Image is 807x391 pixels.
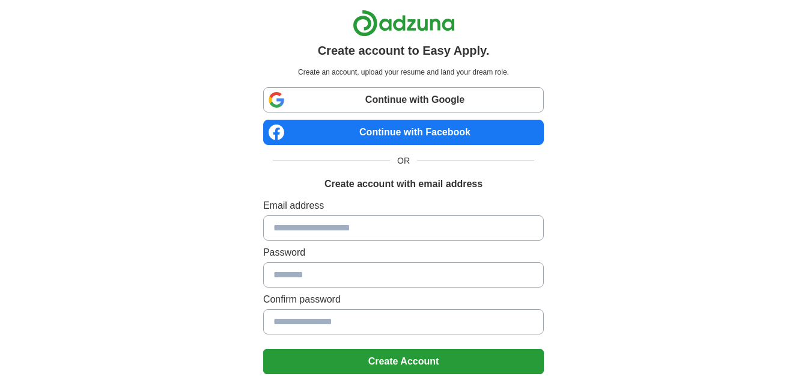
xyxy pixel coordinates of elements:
img: Adzuna logo [353,10,455,37]
span: OR [390,155,417,167]
label: Password [263,245,544,260]
a: Continue with Google [263,87,544,112]
h1: Create account with email address [324,177,483,191]
p: Create an account, upload your resume and land your dream role. [266,67,541,78]
label: Email address [263,199,544,213]
button: Create Account [263,349,544,374]
h1: Create account to Easy Apply. [318,42,490,60]
a: Continue with Facebook [263,120,544,145]
label: Confirm password [263,292,544,307]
